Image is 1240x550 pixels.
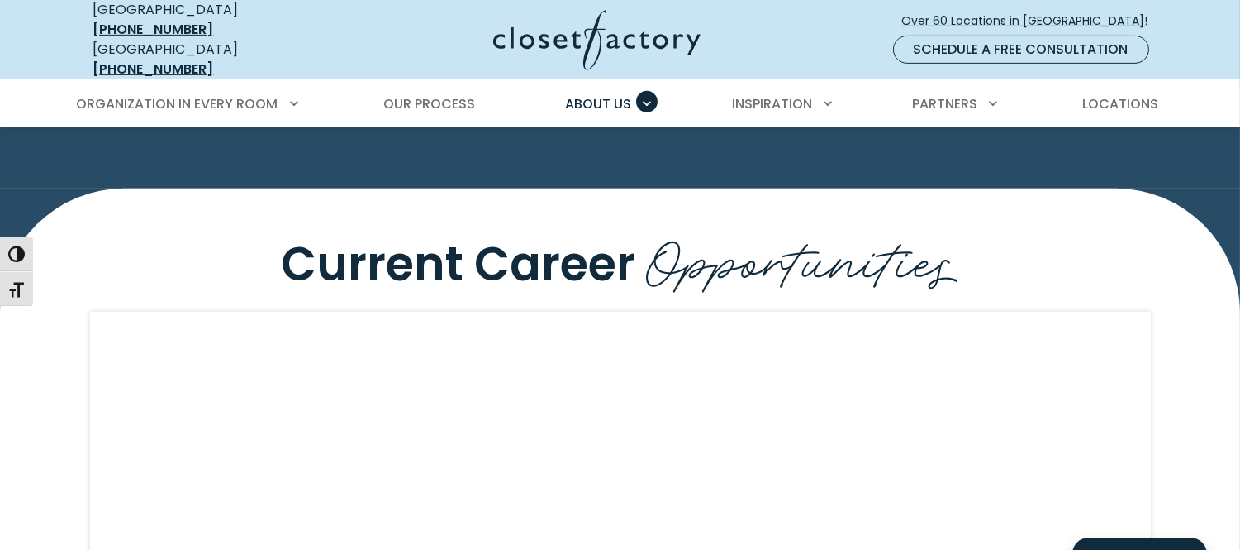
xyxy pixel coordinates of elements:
[282,232,636,297] span: Current Career
[893,36,1149,64] a: Schedule a Free Consultation
[732,94,812,113] span: Inspiration
[901,7,1162,36] a: Over 60 Locations in [GEOGRAPHIC_DATA]!
[902,12,1162,30] span: Over 60 Locations in [GEOGRAPHIC_DATA]!
[383,94,475,113] span: Our Process
[93,20,214,39] a: [PHONE_NUMBER]
[912,94,977,113] span: Partners
[1082,94,1158,113] span: Locations
[493,10,701,70] img: Closet Factory Logo
[647,213,959,299] span: Opportunities
[65,81,1176,127] nav: Primary Menu
[93,40,333,79] div: [GEOGRAPHIC_DATA]
[93,60,214,79] a: [PHONE_NUMBER]
[77,94,278,113] span: Organization in Every Room
[565,94,631,113] span: About Us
